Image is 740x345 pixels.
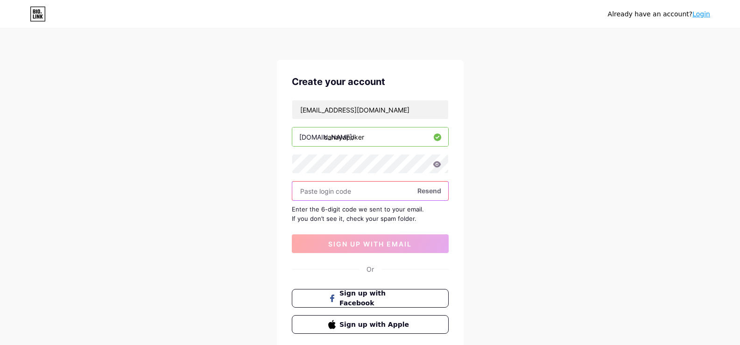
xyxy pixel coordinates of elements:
a: Login [692,10,710,18]
button: sign up with email [292,234,449,253]
input: Email [292,100,448,119]
div: [DOMAIN_NAME]/ [299,132,354,142]
div: Already have an account? [608,9,710,19]
span: sign up with email [328,240,412,248]
div: Enter the 6-digit code we sent to your email. If you don’t see it, check your spam folder. [292,204,449,223]
div: Or [366,264,374,274]
span: Sign up with Apple [339,320,412,330]
span: Resend [417,186,441,196]
div: Create your account [292,75,449,89]
span: Sign up with Facebook [339,289,412,308]
input: username [292,127,448,146]
input: Paste login code [292,182,448,200]
button: Sign up with Apple [292,315,449,334]
button: Sign up with Facebook [292,289,449,308]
